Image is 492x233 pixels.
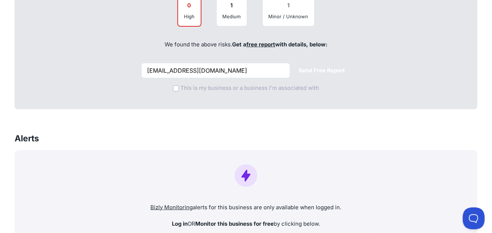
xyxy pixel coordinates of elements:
[180,84,319,92] label: This is my business or a business I'm associated with
[172,220,188,227] strong: Log in
[151,204,193,211] a: Bizly Monitoring
[223,13,241,20] div: Medium
[20,203,472,212] p: alerts for this business are only available when logged in.
[232,41,327,48] span: Get a with details, below:
[269,13,308,20] div: Minor / Unknown
[246,41,275,48] a: free report
[184,13,195,20] div: High
[195,220,274,227] strong: Monitor this business for free
[23,33,469,57] div: We found the above risks.
[293,64,351,78] button: Send Free Report
[15,133,39,144] h3: Alerts
[463,207,485,229] iframe: Toggle Customer Support
[20,220,472,228] p: OR by clicking below.
[141,63,290,78] input: Your email address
